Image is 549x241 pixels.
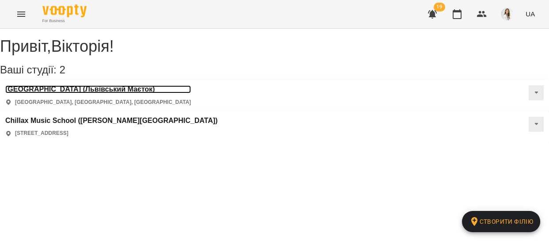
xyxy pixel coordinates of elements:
span: 2 [59,64,65,76]
span: 19 [434,3,445,11]
p: [STREET_ADDRESS] [15,130,69,137]
span: UA [526,9,535,19]
img: Voopty Logo [42,4,87,17]
button: UA [522,6,538,22]
a: [GEOGRAPHIC_DATA] (Львівський Маєток) [5,85,191,93]
span: For Business [42,18,87,24]
a: Chillax Music School ([PERSON_NAME][GEOGRAPHIC_DATA]) [5,117,217,125]
button: Menu [11,4,32,25]
img: abcb920824ed1c0b1cb573ad24907a7f.png [501,8,513,20]
p: [GEOGRAPHIC_DATA], [GEOGRAPHIC_DATA], [GEOGRAPHIC_DATA] [15,99,191,106]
